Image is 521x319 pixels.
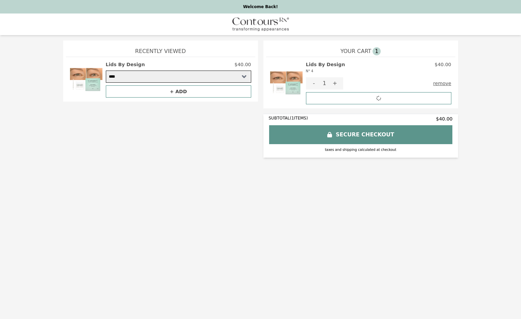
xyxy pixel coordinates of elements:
[106,85,251,98] button: + ADD
[306,77,322,89] button: -
[4,4,517,9] p: Welcome Back!
[340,47,371,55] span: YOUR CART
[70,61,102,98] img: Lids By Design
[433,77,451,89] button: remove
[306,68,345,75] div: N° 4
[269,125,453,144] button: SECURE CHECKOUT
[270,61,303,104] img: Lids By Design
[106,61,145,68] h2: Lids By Design
[327,77,343,89] button: +
[232,18,289,31] img: Brand Logo
[235,61,251,68] p: $40.00
[306,61,345,75] h2: Lids By Design
[269,116,290,121] span: SUBTOTAL
[322,77,327,89] div: 1
[373,47,381,55] span: 1
[436,115,453,122] span: $40.00
[269,147,453,152] div: taxes and shipping calculated at checkout
[435,61,451,68] p: $40.00
[106,71,251,83] select: Select a product variant
[290,116,308,121] span: ( 1 ITEMS)
[66,41,255,57] h1: Recently Viewed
